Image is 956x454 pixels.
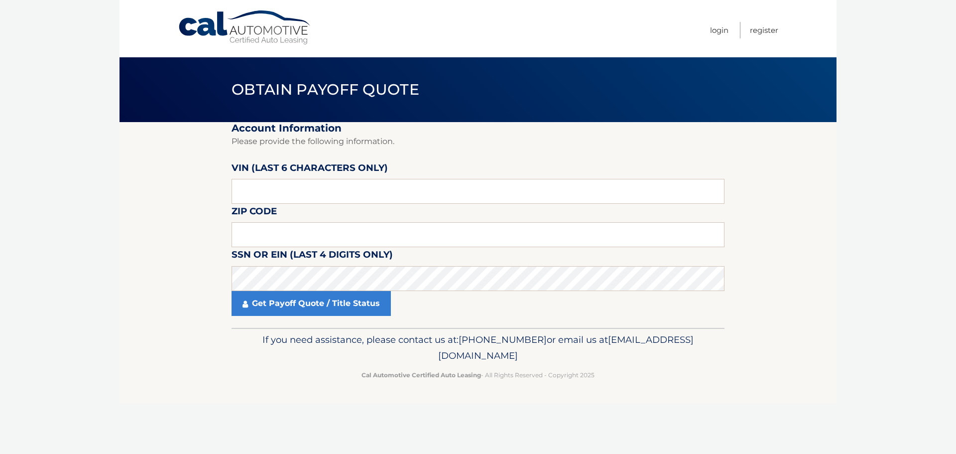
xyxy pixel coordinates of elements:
span: [PHONE_NUMBER] [459,334,547,345]
label: Zip Code [232,204,277,222]
label: SSN or EIN (last 4 digits only) [232,247,393,266]
a: Register [750,22,778,38]
a: Cal Automotive [178,10,312,45]
p: If you need assistance, please contact us at: or email us at [238,332,718,364]
label: VIN (last 6 characters only) [232,160,388,179]
strong: Cal Automotive Certified Auto Leasing [361,371,481,379]
a: Login [710,22,728,38]
p: Please provide the following information. [232,135,724,149]
h2: Account Information [232,122,724,135]
a: Get Payoff Quote / Title Status [232,291,391,316]
p: - All Rights Reserved - Copyright 2025 [238,370,718,380]
span: Obtain Payoff Quote [232,80,419,99]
